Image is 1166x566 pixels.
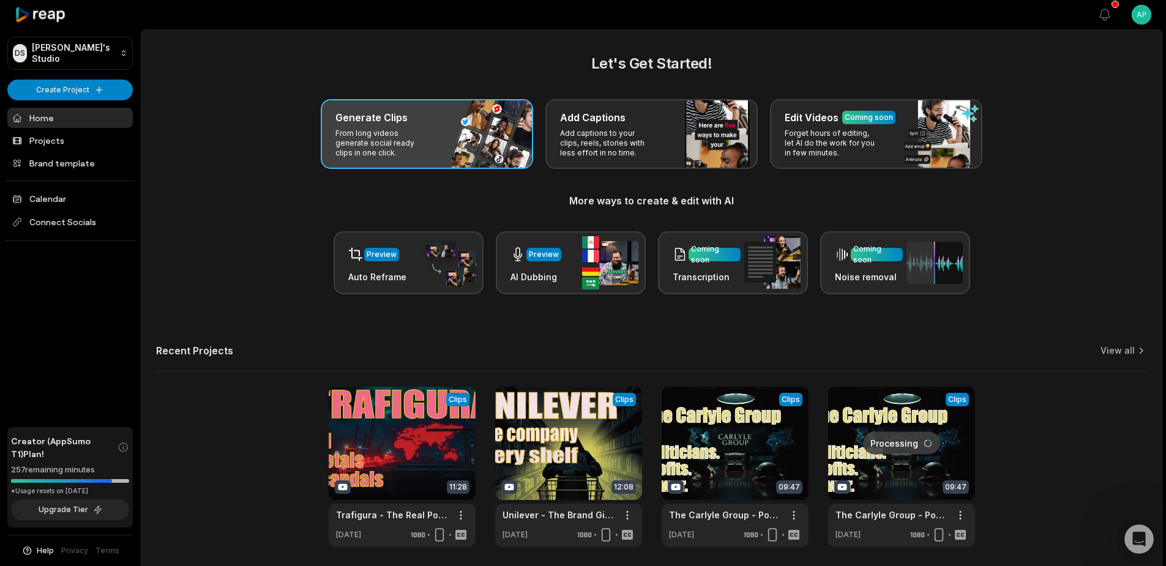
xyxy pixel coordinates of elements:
span: Connect Socials [7,211,133,233]
p: Forget hours of editing, let AI do the work for you in few minutes. [785,128,880,158]
h3: Auto Reframe [348,270,406,283]
button: Upgrade Tier [11,499,129,520]
button: Help [21,545,54,556]
h3: AI Dubbing [510,270,561,283]
h3: Generate Clips [335,110,408,125]
h3: More ways to create & edit with AI [156,193,1147,208]
p: From long videos generate social ready clips in one click. [335,128,430,158]
div: Coming soon [853,244,900,266]
iframe: Intercom live chat [1124,524,1154,554]
div: DS [13,44,27,62]
a: Home [7,108,133,128]
h3: Noise removal [835,270,903,283]
a: The Carlyle Group - Power and Hidden Influence [835,508,948,521]
a: Terms [95,545,119,556]
div: *Usage resets on [DATE] [11,486,129,496]
a: Calendar [7,188,133,209]
p: Add captions to your clips, reels, stories with less effort in no time. [560,128,655,158]
h3: Add Captions [560,110,626,125]
span: Creator (AppSumo T1) Plan! [11,434,118,460]
a: Privacy [61,545,88,556]
img: ai_dubbing.png [582,236,638,289]
span: Help [37,545,54,556]
h3: Edit Videos [785,110,839,125]
a: Projects [7,130,133,151]
div: Coming soon [691,244,738,266]
img: noise_removal.png [906,242,963,284]
a: The Carlyle Group - Power and Hidden Influence [669,508,782,521]
h2: Recent Projects [156,344,233,357]
a: View all [1101,344,1135,357]
img: auto_reframe.png [420,239,476,287]
a: Unilever - The Brand Giant You Never Notice [503,508,615,521]
h2: Let's Get Started! [156,53,1147,75]
p: [PERSON_NAME]'s Studio [32,42,115,64]
a: Trafigura - The Real Power Behind the Trade [336,508,449,521]
div: Preview [529,249,559,260]
div: 257 remaining minutes [11,464,129,476]
div: Coming soon [845,112,893,123]
a: Brand template [7,153,133,173]
button: Create Project [7,80,133,100]
div: Preview [367,249,397,260]
h3: Transcription [673,270,741,283]
img: transcription.png [744,236,801,289]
